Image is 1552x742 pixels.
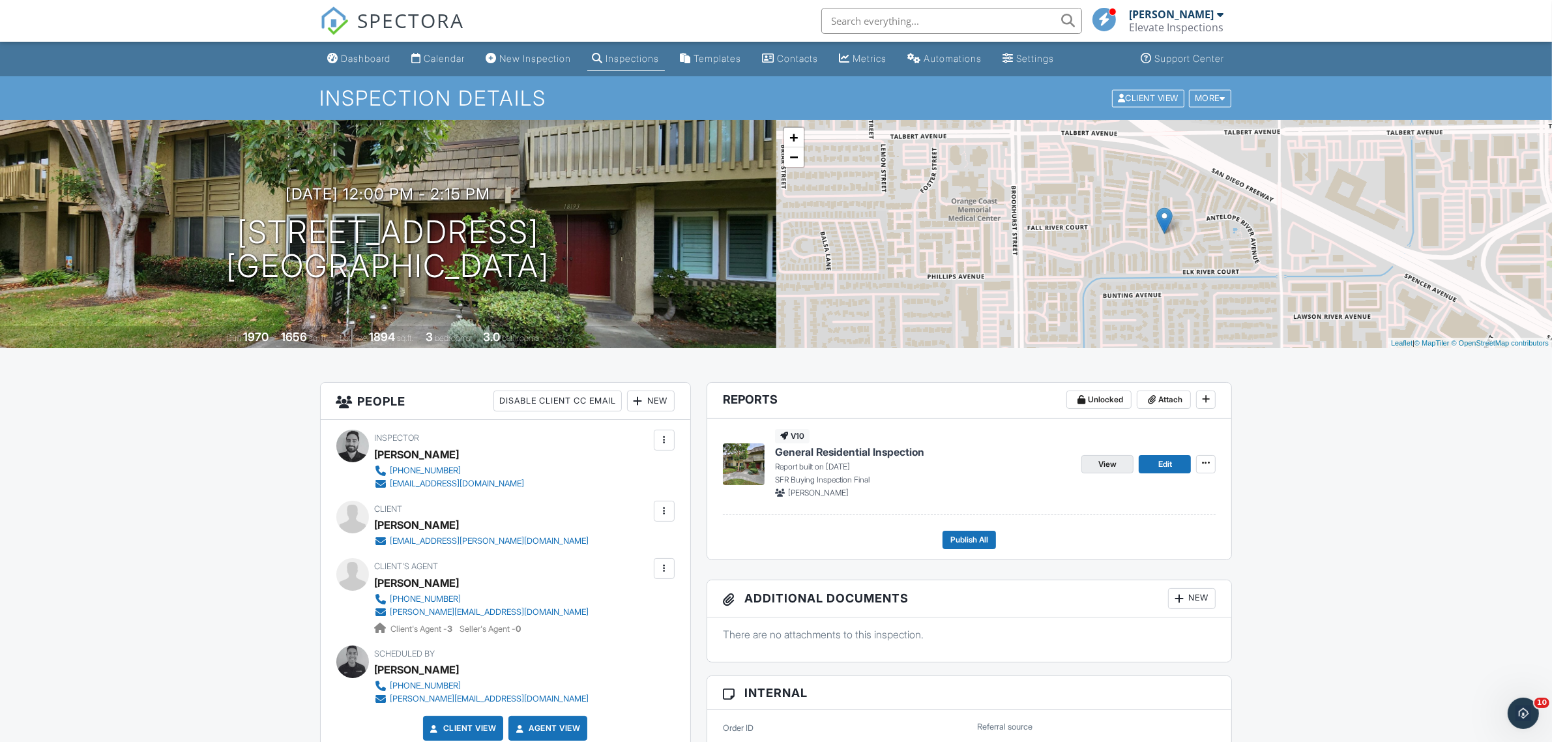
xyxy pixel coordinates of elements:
[375,515,460,535] div: [PERSON_NAME]
[375,660,460,679] div: [PERSON_NAME]
[1388,338,1552,349] div: |
[998,47,1060,71] a: Settings
[321,383,690,420] h3: People
[340,333,367,343] span: Lot Size
[723,722,754,734] label: Order ID
[375,593,589,606] a: [PHONE_NUMBER]
[694,53,742,64] div: Templates
[493,391,622,411] div: Disable Client CC Email
[1168,588,1216,609] div: New
[1508,698,1539,729] iframe: Intercom live chat
[375,561,439,571] span: Client's Agent
[243,330,269,344] div: 1970
[375,692,589,705] a: [PERSON_NAME][EMAIL_ADDRESS][DOMAIN_NAME]
[1111,93,1188,102] a: Client View
[390,607,589,617] div: [PERSON_NAME][EMAIL_ADDRESS][DOMAIN_NAME]
[397,333,413,343] span: sq.ft.
[502,333,539,343] span: bathrooms
[778,53,819,64] div: Contacts
[375,445,460,464] div: [PERSON_NAME]
[707,676,1232,710] h3: Internal
[375,606,589,619] a: [PERSON_NAME][EMAIL_ADDRESS][DOMAIN_NAME]
[1391,339,1413,347] a: Leaflet
[784,128,804,147] a: Zoom in
[390,681,461,691] div: [PHONE_NUMBER]
[1112,89,1184,107] div: Client View
[448,624,453,634] strong: 3
[757,47,824,71] a: Contacts
[784,147,804,167] a: Zoom out
[390,594,461,604] div: [PHONE_NUMBER]
[281,330,307,344] div: 1656
[428,722,497,735] a: Client View
[1136,47,1230,71] a: Support Center
[1130,8,1214,21] div: [PERSON_NAME]
[390,479,525,489] div: [EMAIL_ADDRESS][DOMAIN_NAME]
[375,477,525,490] a: [EMAIL_ADDRESS][DOMAIN_NAME]
[369,330,395,344] div: 1894
[483,330,500,344] div: 3.0
[481,47,577,71] a: New Inspection
[1189,89,1231,107] div: More
[1130,21,1224,34] div: Elevate Inspections
[1534,698,1549,708] span: 10
[853,53,887,64] div: Metrics
[309,333,327,343] span: sq. ft.
[675,47,747,71] a: Templates
[707,580,1232,617] h3: Additional Documents
[587,47,665,71] a: Inspections
[320,18,465,45] a: SPECTORA
[375,504,403,514] span: Client
[227,333,241,343] span: Built
[424,53,465,64] div: Calendar
[375,464,525,477] a: [PHONE_NUMBER]
[1414,339,1450,347] a: © MapTiler
[500,53,572,64] div: New Inspection
[286,185,490,203] h3: [DATE] 12:00 pm - 2:15 pm
[358,7,465,34] span: SPECTORA
[375,649,435,659] span: Scheduled By
[516,624,521,634] strong: 0
[977,721,1032,733] label: Referral source
[1452,339,1549,347] a: © OpenStreetMap contributors
[375,573,460,593] a: [PERSON_NAME]
[627,391,675,411] div: New
[606,53,660,64] div: Inspections
[435,333,471,343] span: bedrooms
[821,8,1082,34] input: Search everything...
[460,624,521,634] span: Seller's Agent -
[323,47,396,71] a: Dashboard
[924,53,982,64] div: Automations
[1155,53,1225,64] div: Support Center
[342,53,391,64] div: Dashboard
[320,7,349,35] img: The Best Home Inspection Software - Spectora
[723,627,1216,642] p: There are no attachments to this inspection.
[390,466,461,476] div: [PHONE_NUMBER]
[390,694,589,704] div: [PERSON_NAME][EMAIL_ADDRESS][DOMAIN_NAME]
[903,47,988,71] a: Automations (Basic)
[1017,53,1055,64] div: Settings
[226,215,549,284] h1: [STREET_ADDRESS] [GEOGRAPHIC_DATA]
[407,47,471,71] a: Calendar
[391,624,455,634] span: Client's Agent -
[375,433,420,443] span: Inspector
[513,722,580,735] a: Agent View
[426,330,433,344] div: 3
[320,87,1233,110] h1: Inspection Details
[390,536,589,546] div: [EMAIL_ADDRESS][PERSON_NAME][DOMAIN_NAME]
[834,47,892,71] a: Metrics
[375,679,589,692] a: [PHONE_NUMBER]
[375,535,589,548] a: [EMAIL_ADDRESS][PERSON_NAME][DOMAIN_NAME]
